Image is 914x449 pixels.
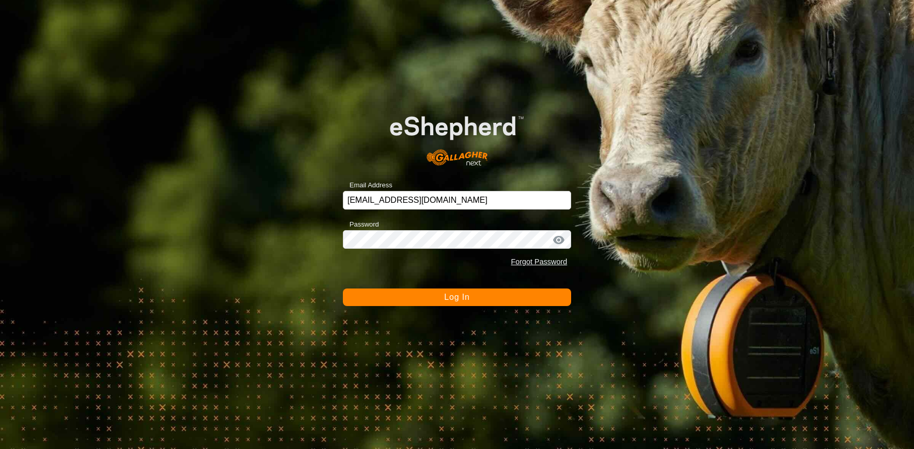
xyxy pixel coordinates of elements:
label: Password [343,219,379,230]
img: E-shepherd Logo [366,97,548,175]
a: Forgot Password [511,258,567,266]
input: Email Address [343,191,572,210]
button: Log In [343,288,572,306]
label: Email Address [343,180,392,190]
span: Log In [444,293,469,301]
